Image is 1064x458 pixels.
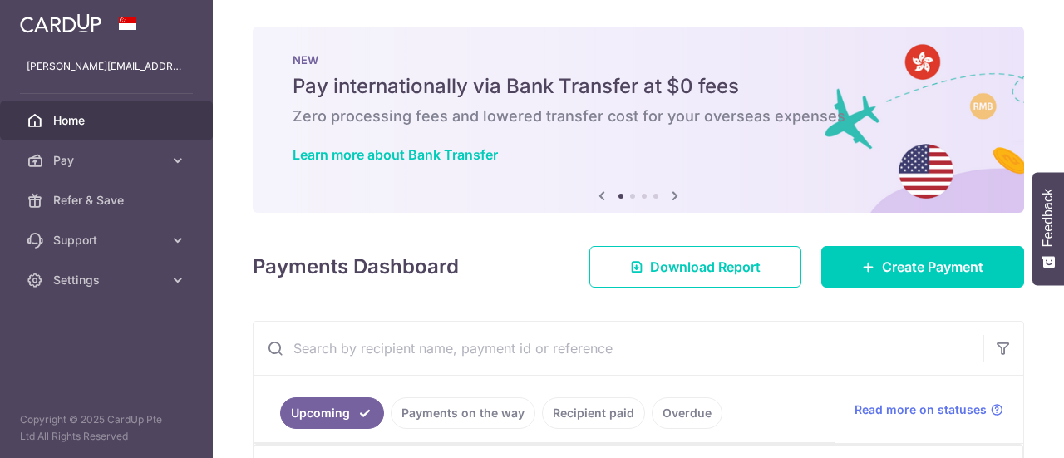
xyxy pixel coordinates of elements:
[293,53,984,66] p: NEW
[53,192,163,209] span: Refer & Save
[882,257,983,277] span: Create Payment
[855,401,987,418] span: Read more on statuses
[855,401,1003,418] a: Read more on statuses
[293,73,984,100] h5: Pay internationally via Bank Transfer at $0 fees
[27,58,186,75] p: [PERSON_NAME][EMAIL_ADDRESS][PERSON_NAME][DOMAIN_NAME]
[589,246,801,288] a: Download Report
[958,408,1047,450] iframe: Opens a widget where you can find more information
[280,397,384,429] a: Upcoming
[253,252,459,282] h4: Payments Dashboard
[1041,189,1056,247] span: Feedback
[253,27,1024,213] img: Bank transfer banner
[650,257,761,277] span: Download Report
[293,106,984,126] h6: Zero processing fees and lowered transfer cost for your overseas expenses
[254,322,983,375] input: Search by recipient name, payment id or reference
[53,272,163,288] span: Settings
[293,146,498,163] a: Learn more about Bank Transfer
[542,397,645,429] a: Recipient paid
[53,112,163,129] span: Home
[53,152,163,169] span: Pay
[391,397,535,429] a: Payments on the way
[53,232,163,249] span: Support
[20,13,101,33] img: CardUp
[1032,172,1064,285] button: Feedback - Show survey
[652,397,722,429] a: Overdue
[821,246,1024,288] a: Create Payment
